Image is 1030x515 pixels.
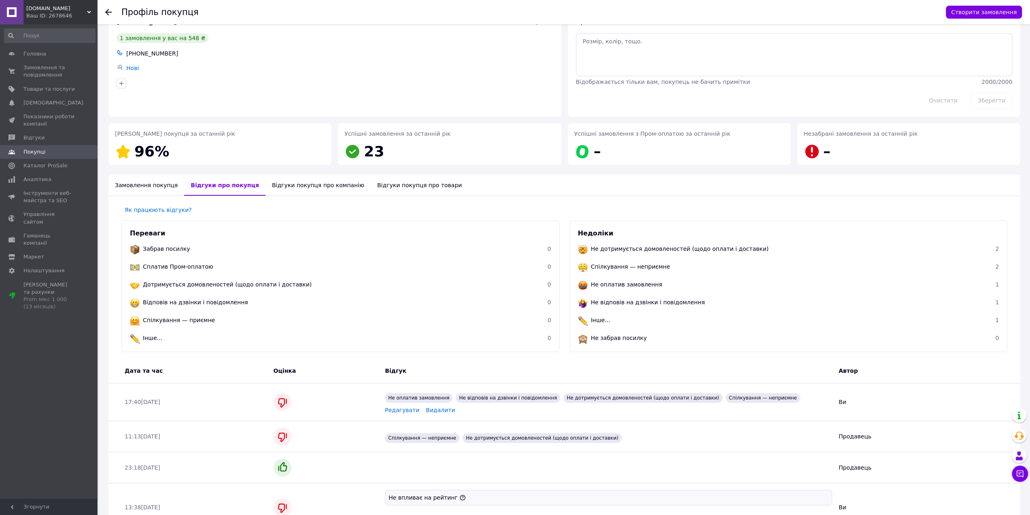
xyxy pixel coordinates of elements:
[130,245,140,254] img: :package:
[23,232,75,247] span: Гаманець компанії
[344,130,450,137] span: Успішні замовлення за останній рік
[115,130,235,137] span: [PERSON_NAME] покупця за останній рік
[23,162,67,169] span: Каталог ProSale
[548,299,551,306] span: 0
[578,229,613,237] span: Недоліки
[23,267,65,274] span: Налаштування
[804,130,917,137] span: Незабрані замовлення за останній рік
[125,368,163,374] span: Дата та час
[578,334,588,344] img: :see_no_evil:
[143,246,190,252] span: Забрав посилку
[463,433,622,443] span: Не дотримується домовленостей (щодо оплати і доставки)
[548,335,551,341] span: 0
[105,8,112,16] div: Повернутися назад
[265,175,371,196] div: Відгуки покупця про компанію
[125,399,160,405] span: 17:40[DATE]
[130,280,140,290] img: :handshake:
[578,280,588,290] img: :face_with_symbols_on_mouth:
[385,393,452,403] span: Не оплатив замовлення
[548,281,551,288] span: 0
[548,263,551,270] span: 0
[389,494,458,501] span: Не впливає на рейтинг
[125,464,160,471] span: 23:18[DATE]
[385,433,459,443] span: Спілкування — неприємне
[995,335,999,341] span: 0
[456,393,560,403] span: Не відповів на дзвінки і повідомлення
[143,263,213,270] span: Сплатив Пром-оплатою
[23,176,51,183] span: Аналітика
[385,407,419,413] span: Редагувати
[4,28,96,43] input: Пошук
[995,299,999,306] span: 1
[995,263,999,270] span: 2
[995,281,999,288] span: 1
[130,334,140,344] img: :pencil2:
[23,134,45,141] span: Відгуки
[23,253,44,261] span: Маркет
[23,190,75,204] span: Інструменти веб-майстра та SEO
[839,464,871,471] span: Продавець
[591,263,670,270] span: Спілкування — неприємне
[823,143,830,160] span: –
[130,229,165,237] span: Переваги
[364,143,384,160] span: 23
[23,281,75,311] span: [PERSON_NAME] та рахунки
[23,85,75,93] span: Товари та послуги
[23,211,75,225] span: Управління сайтом
[23,50,46,58] span: Головна
[26,12,97,19] div: Ваш ID: 2678646
[578,298,588,308] img: :woman-shrugging:
[981,79,1012,85] span: 2000 / 2000
[594,143,601,160] span: –
[1012,466,1028,482] button: Чат з покупцем
[23,99,83,107] span: [DEMOGRAPHIC_DATA]
[121,7,199,17] h1: Профіль покупця
[26,5,87,12] span: NEXT-LVL.COM.UA
[143,317,215,323] span: Спілкування — приємне
[385,368,406,374] span: Відгук
[839,504,846,511] span: Ви
[548,317,551,323] span: 0
[839,433,871,440] span: Продавець
[591,299,705,306] span: Не відповів на дзвінки і повідомлення
[591,317,610,323] span: Інше...
[130,298,140,308] img: :grin:
[946,6,1022,19] button: Створити замовлення
[134,143,169,160] span: 96%
[726,393,800,403] span: Спілкування — неприємне
[995,246,999,252] span: 2
[125,48,555,59] div: [PHONE_NUMBER]
[125,207,192,213] a: Як працюють відгуки?
[126,65,139,71] a: Нові
[548,246,551,252] span: 0
[563,393,722,403] span: Не дотримується домовленостей (щодо оплати і доставки)
[426,407,455,413] span: Видалити
[125,504,160,511] span: 13:38[DATE]
[23,64,75,79] span: Замовлення та повідомлення
[574,130,731,137] span: Успішні замовлення з Пром-оплатою за останній рік
[839,368,858,374] span: Автор
[23,296,75,310] div: Prom мікс 1 000 (13 місяців)
[591,281,662,288] span: Не оплатив замовлення
[578,263,588,272] img: :triumph:
[125,433,160,440] span: 11:13[DATE]
[839,399,846,405] span: Ви
[591,335,647,341] span: Не забрав посилку
[130,316,140,326] img: :hugging_face:
[130,263,140,272] img: :dollar:
[143,335,162,341] span: Інше...
[184,175,265,196] div: Відгуки про покупця
[591,246,769,252] span: Не дотримується домовленостей (щодо оплати і доставки)
[578,316,588,326] img: :pencil2:
[576,79,750,85] span: Відображається тільки вам, покупець не бачить примітки
[274,368,296,374] span: Оцінка
[578,245,588,254] img: :exploding_head:
[117,33,208,43] div: 1 замовлення у вас на 548 ₴
[371,175,468,196] div: Відгуки покупця про товари
[995,317,999,323] span: 1
[143,299,248,306] span: Відповів на дзвінки і повідомлення
[143,281,312,288] span: Дотримується домовленостей (щодо оплати і доставки)
[23,113,75,128] span: Показники роботи компанії
[23,148,45,156] span: Покупці
[108,175,184,196] div: Замовлення покупця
